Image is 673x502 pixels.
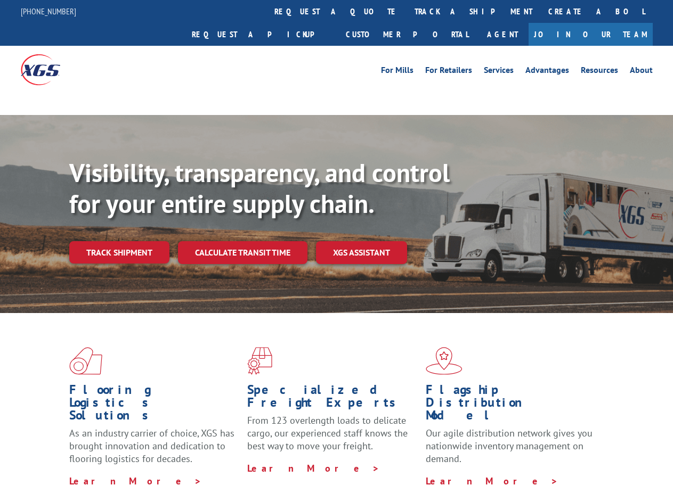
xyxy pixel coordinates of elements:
img: xgs-icon-total-supply-chain-intelligence-red [69,347,102,375]
a: Learn More > [247,462,380,474]
a: Services [484,66,514,78]
b: Visibility, transparency, and control for your entire supply chain. [69,156,450,220]
h1: Flagship Distribution Model [426,383,596,427]
a: Agent [476,23,529,46]
img: xgs-icon-flagship-distribution-model-red [426,347,463,375]
a: About [630,66,653,78]
a: Calculate transit time [178,241,307,264]
a: Join Our Team [529,23,653,46]
a: XGS ASSISTANT [316,241,407,264]
h1: Flooring Logistics Solutions [69,383,239,427]
a: For Mills [381,66,413,78]
a: Learn More > [426,475,558,487]
span: Our agile distribution network gives you nationwide inventory management on demand. [426,427,593,465]
h1: Specialized Freight Experts [247,383,417,414]
a: For Retailers [425,66,472,78]
a: Learn More > [69,475,202,487]
a: Request a pickup [184,23,338,46]
a: Track shipment [69,241,169,264]
a: [PHONE_NUMBER] [21,6,76,17]
span: As an industry carrier of choice, XGS has brought innovation and dedication to flooring logistics... [69,427,234,465]
p: From 123 overlength loads to delicate cargo, our experienced staff knows the best way to move you... [247,414,417,462]
a: Advantages [525,66,569,78]
img: xgs-icon-focused-on-flooring-red [247,347,272,375]
a: Customer Portal [338,23,476,46]
a: Resources [581,66,618,78]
